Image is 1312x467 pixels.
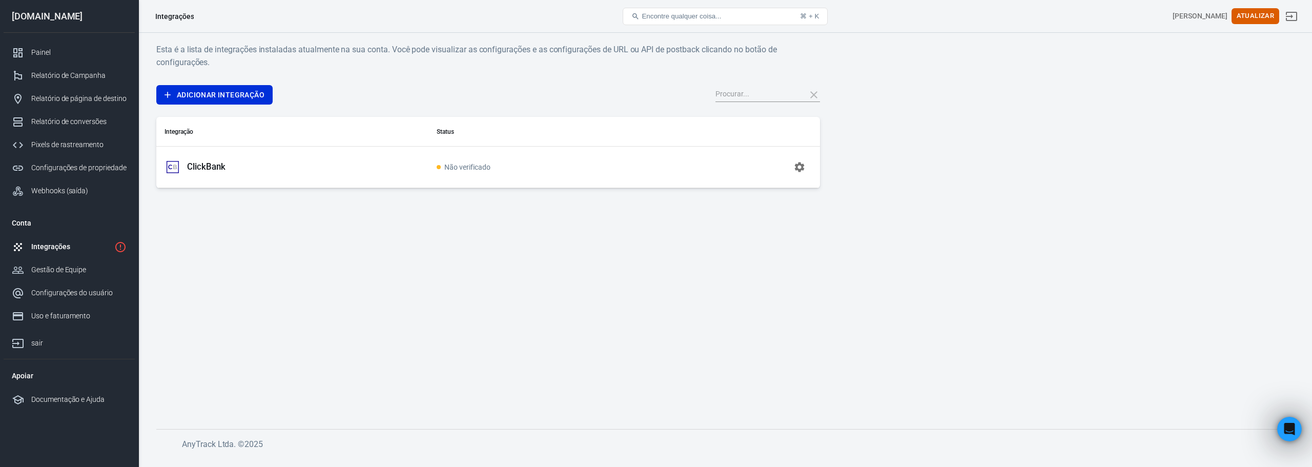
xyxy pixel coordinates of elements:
font: Adicionar integração [177,91,264,99]
a: Pixels de rastreamento [4,133,135,156]
font: Status [437,128,454,135]
font: Pixels de rastreamento [31,140,104,149]
font: Apoiar [12,372,33,380]
div: ID da conta: 3jDzlnHw [1173,11,1227,22]
a: Uso e faturamento [4,304,135,328]
input: Procurar... [715,88,797,101]
font: Relatório de página de destino [31,94,127,103]
font: Configurações de propriedade [31,164,127,172]
font: Relatório de Campanha [31,71,106,79]
font: [DOMAIN_NAME] [12,11,83,22]
font: [PERSON_NAME] [1173,12,1227,20]
a: Gestão de Equipe [4,258,135,281]
font: Documentação e Ajuda [31,395,105,403]
font: Relatório de conversões [31,117,107,126]
font: Gestão de Equipe [31,266,86,274]
font: Uso e faturamento [31,312,90,320]
a: Integrações [4,235,135,258]
font: Integrações [155,12,194,21]
font: 2025 [244,439,263,449]
font: Conta [12,219,31,227]
a: Configurações de propriedade [4,156,135,179]
a: Adicionar integração [156,85,273,105]
a: Relatório de Campanha [4,64,135,87]
font: sair [31,339,43,347]
img: ClickBank [165,159,181,175]
a: Relatório de página de destino [4,87,135,110]
font: Integrações [31,242,70,251]
font: Encontre qualquer coisa... [642,12,721,20]
a: sair [4,328,135,355]
font: AnyTrack Ltda. © [182,439,244,449]
a: Webhooks (saída) [4,179,135,202]
font: Configurações do usuário [31,289,113,297]
font: Esta é a lista de integrações instaladas atualmente na sua conta. Você pode visualizar as configu... [156,45,777,67]
font: ClickBank [187,161,225,172]
a: Relatório de conversões [4,110,135,133]
a: Configurações do usuário [4,281,135,304]
a: Painel [4,41,135,64]
div: Integrações [155,11,194,22]
font: Não verificado [444,163,490,171]
font: Webhooks (saída) [31,187,88,195]
span: Não verificado [437,163,490,171]
iframe: Chat ao vivo do Intercom [1277,417,1302,441]
a: sair [1279,4,1304,29]
svg: 1 rede ainda não verificada [114,241,127,253]
font: Atualizar [1237,12,1274,19]
button: Atualizar [1232,8,1279,24]
font: Integração [165,128,193,135]
font: ⌘ + K [800,12,819,20]
button: Encontre qualquer coisa...⌘ + K [623,8,828,25]
font: Painel [31,48,51,56]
